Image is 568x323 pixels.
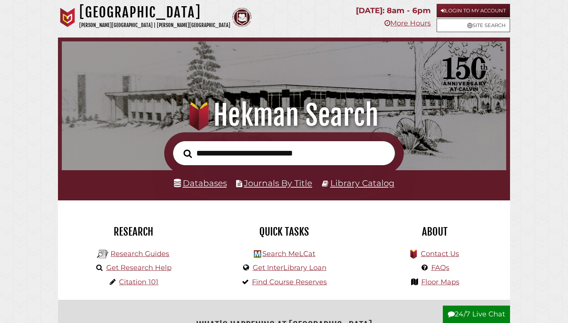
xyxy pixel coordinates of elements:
[262,250,315,258] a: Search MeLCat
[421,278,459,286] a: Floor Maps
[252,278,327,286] a: Find Course Reserves
[437,19,510,32] a: Site Search
[253,263,327,272] a: Get InterLibrary Loan
[330,178,395,188] a: Library Catalog
[119,278,158,286] a: Citation 101
[365,225,504,238] h2: About
[79,4,230,21] h1: [GEOGRAPHIC_DATA]
[64,225,203,238] h2: Research
[384,19,431,27] a: More Hours
[97,248,109,260] img: Hekman Library Logo
[184,149,192,158] i: Search
[421,250,459,258] a: Contact Us
[58,8,77,27] img: Calvin University
[111,250,169,258] a: Research Guides
[70,98,498,132] h1: Hekman Search
[431,263,449,272] a: FAQs
[214,225,354,238] h2: Quick Tasks
[79,21,230,30] p: [PERSON_NAME][GEOGRAPHIC_DATA] | [PERSON_NAME][GEOGRAPHIC_DATA]
[106,263,172,272] a: Get Research Help
[437,4,510,17] a: Login to My Account
[180,147,196,160] button: Search
[174,178,227,188] a: Databases
[356,4,431,17] p: [DATE]: 8am - 6pm
[232,8,252,27] img: Calvin Theological Seminary
[254,250,261,258] img: Hekman Library Logo
[244,178,312,188] a: Journals By Title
